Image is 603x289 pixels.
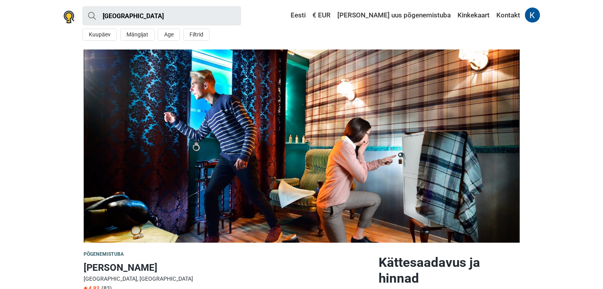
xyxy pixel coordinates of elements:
span: Põgenemistuba [84,251,124,257]
img: Nowescape logo [63,11,75,23]
h1: [PERSON_NAME] [84,260,372,275]
a: Eesti [283,8,308,23]
a: € EUR [310,8,333,23]
h2: Kättesaadavus ja hinnad [379,255,520,286]
a: Kontakt [494,8,522,23]
input: proovi “Tallinn” [82,6,241,25]
a: [PERSON_NAME] uus põgenemistuba [335,8,453,23]
div: [GEOGRAPHIC_DATA], [GEOGRAPHIC_DATA] [84,275,372,283]
img: Eesti [285,13,291,18]
img: Sherlock Holmes photo 1 [84,49,520,243]
a: Kinkekaart [456,8,492,23]
button: Kuupäev [82,29,117,41]
button: Mängijat [120,29,155,41]
button: Age [158,29,180,41]
button: Filtrid [183,29,210,41]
